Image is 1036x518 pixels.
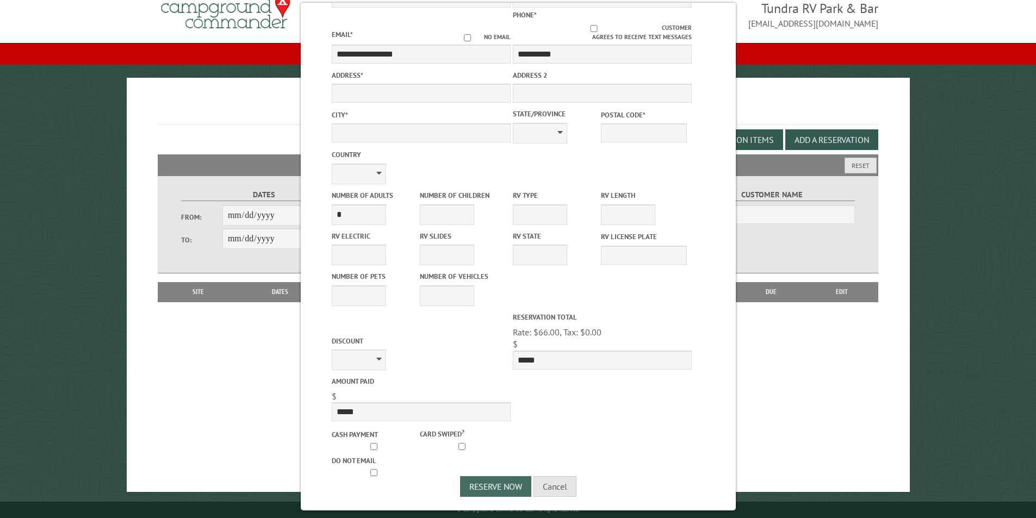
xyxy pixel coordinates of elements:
[805,282,879,302] th: Edit
[420,271,506,282] label: Number of Vehicles
[332,149,511,160] label: Country
[513,327,601,338] span: Rate: $66.00, Tax: $0.00
[533,476,576,497] button: Cancel
[181,189,347,201] label: Dates
[451,33,511,42] label: No email
[513,10,537,20] label: Phone
[689,189,855,201] label: Customer Name
[332,376,511,386] label: Amount paid
[332,70,511,80] label: Address
[737,282,805,302] th: Due
[462,428,464,435] a: ?
[332,271,418,282] label: Number of Pets
[332,110,511,120] label: City
[601,190,687,201] label: RV Length
[332,455,418,466] label: Do not email
[420,231,506,241] label: RV Slides
[513,312,692,322] label: Reservation Total
[513,190,599,201] label: RV Type
[332,429,418,440] label: Cash payment
[332,30,353,39] label: Email
[601,232,687,242] label: RV License Plate
[332,231,418,241] label: RV Electric
[158,154,879,175] h2: Filters
[163,282,234,302] th: Site
[845,158,877,173] button: Reset
[332,190,418,201] label: Number of Adults
[513,339,518,350] span: $
[181,212,222,222] label: From:
[181,235,222,245] label: To:
[457,506,580,513] small: © Campground Commander LLC. All rights reserved.
[460,476,531,497] button: Reserve Now
[234,282,327,302] th: Dates
[420,190,506,201] label: Number of Children
[332,336,511,346] label: Discount
[601,110,687,120] label: Postal Code
[513,231,599,241] label: RV State
[513,70,692,80] label: Address 2
[690,129,783,150] button: Edit Add-on Items
[513,23,692,42] label: Customer agrees to receive text messages
[158,95,879,125] h1: Reservations
[420,427,506,439] label: Card swiped
[785,129,878,150] button: Add a Reservation
[332,391,337,402] span: $
[525,25,662,32] input: Customer agrees to receive text messages
[513,109,599,119] label: State/Province
[451,34,484,41] input: No email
